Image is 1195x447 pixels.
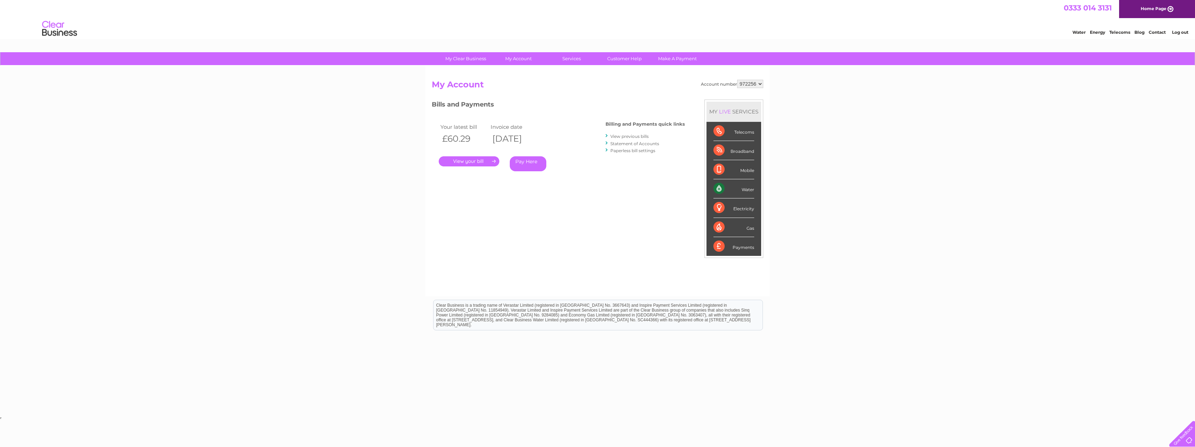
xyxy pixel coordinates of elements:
td: Your latest bill [439,122,489,132]
div: Water [713,179,754,198]
div: LIVE [718,108,732,115]
a: . [439,156,499,166]
a: My Clear Business [437,52,494,65]
a: Customer Help [596,52,653,65]
img: logo.png [42,18,77,39]
td: Invoice date [489,122,539,132]
a: Contact [1149,30,1166,35]
a: My Account [490,52,547,65]
a: 0333 014 3131 [1064,3,1112,12]
h4: Billing and Payments quick links [606,121,685,127]
a: Statement of Accounts [610,141,659,146]
a: Log out [1172,30,1188,35]
a: Telecoms [1109,30,1130,35]
a: View previous bills [610,134,649,139]
div: Payments [713,237,754,256]
a: Energy [1090,30,1105,35]
th: [DATE] [489,132,539,146]
div: Telecoms [713,122,754,141]
h3: Bills and Payments [432,100,685,112]
a: Water [1072,30,1086,35]
a: Blog [1134,30,1145,35]
div: MY SERVICES [706,102,761,121]
a: Pay Here [510,156,546,171]
a: Paperless bill settings [610,148,655,153]
th: £60.29 [439,132,489,146]
div: Broadband [713,141,754,160]
h2: My Account [432,80,763,93]
div: Account number [701,80,763,88]
div: Mobile [713,160,754,179]
div: Gas [713,218,754,237]
div: Clear Business is a trading name of Verastar Limited (registered in [GEOGRAPHIC_DATA] No. 3667643... [434,4,763,34]
a: Services [543,52,600,65]
div: Electricity [713,198,754,218]
a: Make A Payment [649,52,706,65]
